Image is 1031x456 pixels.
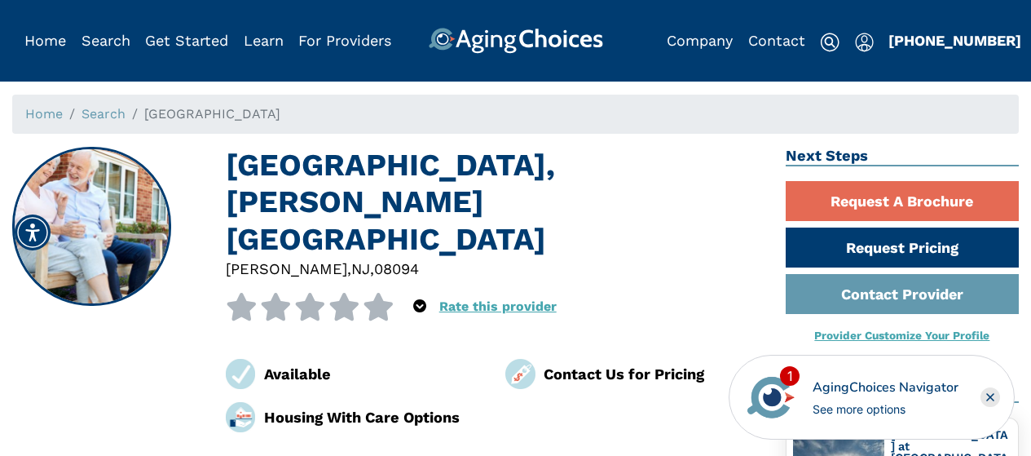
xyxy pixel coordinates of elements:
div: See more options [813,401,958,418]
div: Available [264,363,482,385]
a: Contact [748,32,805,49]
img: Silver Lake Academy House, Clayton NJ [14,148,170,305]
a: Get Started [145,32,228,49]
a: Home [24,32,66,49]
a: Home [25,106,63,122]
a: Provider Customize Your Profile [814,329,989,342]
img: user-icon.svg [855,33,874,52]
a: Contact Provider [786,274,1019,314]
span: , [347,260,351,277]
span: [PERSON_NAME] [226,260,347,277]
div: Housing With Care Options [264,406,482,428]
span: , [370,260,374,277]
div: 08094 [374,258,419,280]
img: search-icon.svg [820,33,839,52]
a: Company [667,32,733,49]
nav: breadcrumb [12,95,1019,134]
div: Popover trigger [855,28,874,54]
span: [GEOGRAPHIC_DATA] [144,106,280,122]
a: Request A Brochure [786,181,1019,221]
a: Search [82,106,126,122]
a: [PHONE_NUMBER] [888,32,1021,49]
div: Close [980,387,1000,407]
div: Popover trigger [413,293,426,321]
h2: Next Steps [786,147,1019,166]
div: Popover trigger [82,28,130,54]
div: 1 [780,366,800,386]
h1: [GEOGRAPHIC_DATA], [PERSON_NAME][GEOGRAPHIC_DATA] [226,147,761,258]
a: Learn [244,32,284,49]
a: Request Pricing [786,228,1019,268]
a: Search [82,32,130,49]
div: Accessibility Menu [15,215,51,250]
a: For Providers [298,32,391,49]
div: Contact Us for Pricing [544,363,761,385]
span: NJ [351,260,370,277]
img: avatar [743,370,799,425]
div: AgingChoices Navigator [813,378,958,397]
img: AgingChoices [428,28,602,54]
a: Rate this provider [439,299,557,314]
